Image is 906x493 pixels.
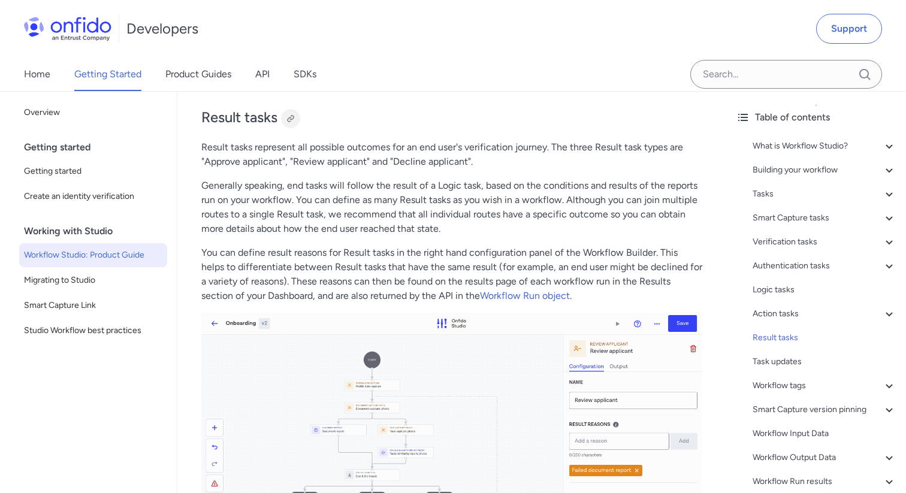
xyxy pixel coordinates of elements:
a: Home [24,58,50,91]
span: Overview [24,105,162,120]
a: Authentication tasks [753,259,896,273]
a: Action tasks [753,307,896,321]
a: Migrating to Studio [19,268,167,292]
div: Table of contents [736,110,896,125]
a: Workflow Run results [753,474,896,489]
a: What is Workflow Studio? [753,139,896,153]
span: Getting started [24,164,162,179]
span: Create an identity verification [24,189,162,204]
a: Result tasks [753,331,896,345]
a: Create an identity verification [19,185,167,208]
div: Getting started [24,135,172,159]
a: Building your workflow [753,163,896,177]
a: SDKs [294,58,316,91]
p: Result tasks represent all possible outcomes for an end user's verification journey. The three Re... [201,140,702,169]
img: Onfido Logo [24,17,111,41]
a: Logic tasks [753,283,896,297]
span: Migrating to Studio [24,273,162,288]
a: Workflow Output Data [753,450,896,465]
span: Workflow Studio: Product Guide [24,248,162,262]
a: Tasks [753,187,896,201]
a: Getting started [19,159,167,183]
a: API [255,58,270,91]
a: Workflow tags [753,379,896,393]
a: Getting Started [74,58,141,91]
a: Smart Capture version pinning [753,403,896,417]
div: Working with Studio [24,219,172,243]
a: Task updates [753,355,896,369]
h1: Developers [126,19,198,38]
a: Support [816,14,882,44]
a: Workflow Run object [480,290,570,301]
a: Studio Workflow best practices [19,319,167,343]
a: Overview [19,101,167,125]
p: You can define result reasons for Result tasks in the right hand configuration panel of the Workf... [201,246,702,303]
span: Studio Workflow best practices [24,323,162,338]
a: Workflow Input Data [753,427,896,441]
a: Product Guides [165,58,231,91]
a: Smart Capture Link [19,294,167,317]
h2: Result tasks [201,108,702,128]
a: Verification tasks [753,235,896,249]
input: Onfido search input field [690,60,882,89]
a: Smart Capture tasks [753,211,896,225]
span: Smart Capture Link [24,298,162,313]
a: Workflow Studio: Product Guide [19,243,167,267]
p: Generally speaking, end tasks will follow the result of a Logic task, based on the conditions and... [201,179,702,236]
